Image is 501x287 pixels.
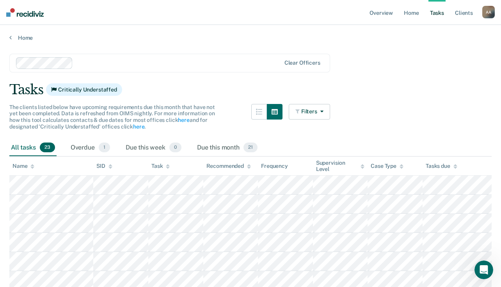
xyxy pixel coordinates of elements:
button: Filters [289,104,330,120]
img: Recidiviz [6,8,44,17]
div: SID [96,163,112,169]
div: Task [151,163,170,169]
a: here [178,117,189,123]
span: Critically Understaffed [46,83,122,96]
div: All tasks23 [9,139,57,157]
div: Tasks [9,82,492,98]
div: Clear officers [284,60,320,66]
div: Supervision Level [316,160,365,173]
span: 21 [243,143,258,153]
span: The clients listed below have upcoming requirements due this month that have not yet been complet... [9,104,215,130]
div: Due this week0 [124,139,183,157]
div: Name [12,163,34,169]
iframe: Intercom live chat [474,261,493,279]
div: Recommended [206,163,251,169]
div: Due this month21 [195,139,259,157]
div: Tasks due [426,163,457,169]
span: 1 [99,143,110,153]
a: here [133,123,144,130]
button: AA [482,6,495,18]
span: 23 [40,143,55,153]
div: Frequency [261,163,288,169]
span: 0 [169,143,181,153]
div: Overdue1 [69,139,112,157]
div: Case Type [371,163,403,169]
div: A A [482,6,495,18]
a: Home [9,34,492,41]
